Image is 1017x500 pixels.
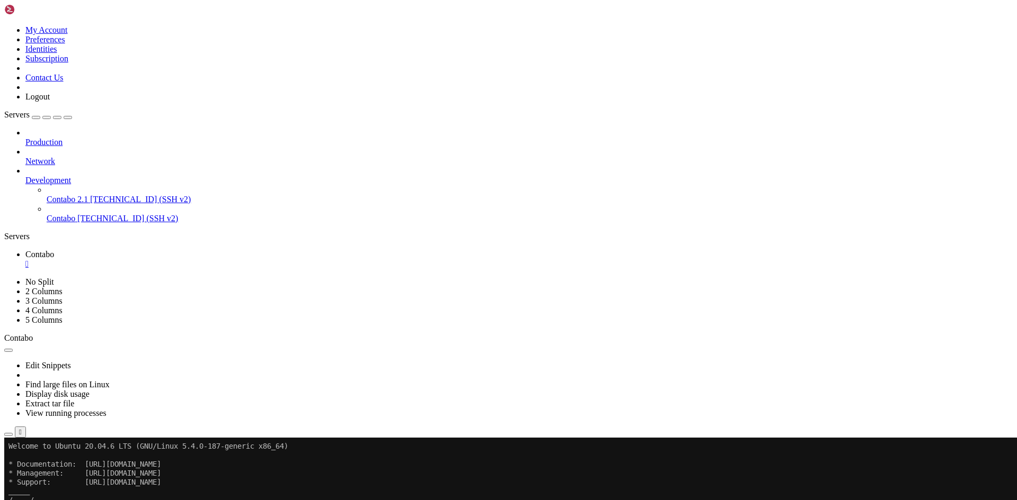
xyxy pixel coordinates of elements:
x-row: _____ [4,49,879,58]
li: Network [25,147,1013,166]
a: Contabo 2.1 [TECHNICAL_ID] (SSH v2) [47,195,1013,204]
x-row: * Support: [URL][DOMAIN_NAME] [4,40,879,49]
span: Contabo [25,250,54,259]
a: 5 Columns [25,315,63,324]
a: Preferences [25,35,65,44]
div: Servers [4,232,1013,241]
a: 4 Columns [25,306,63,315]
a: Production [25,138,1013,147]
span: [TECHNICAL_ID] (SSH v2) [77,214,178,223]
a: 2 Columns [25,287,63,296]
a: No Split [25,277,54,286]
span: Servers [4,110,30,119]
li: Contabo 2.1 [TECHNICAL_ID] (SSH v2) [47,185,1013,204]
a:  [25,259,1013,269]
a: Extract tar file [25,399,74,408]
a: 3 Columns [25,296,63,305]
a: Contact Us [25,73,64,82]
button:  [15,426,26,438]
a: Subscription [25,54,68,63]
a: Network [25,157,1013,166]
div: (19, 17) [89,157,93,166]
x-row: root@vmi1532941:~# [4,157,879,166]
li: Contabo [TECHNICAL_ID] (SSH v2) [47,204,1013,223]
li: Production [25,128,1013,147]
x-row: \____\___/|_|\_| |_/_/ \_|___/\___/ [4,85,879,94]
a: Identities [25,44,57,53]
span: Network [25,157,55,166]
x-row: please don't hesitate to contact us at [EMAIL_ADDRESS][DOMAIN_NAME]. [4,130,879,139]
span: [TECHNICAL_ID] (SSH v2) [90,195,191,204]
span: Contabo 2.1 [47,195,88,204]
a: My Account [25,25,68,34]
span: Production [25,138,63,147]
span: Contabo [4,333,33,342]
x-row: Last login: [DATE] from [TECHNICAL_ID] [4,148,879,157]
a: Contabo [TECHNICAL_ID] (SSH v2) [47,214,1013,223]
x-row: This server is hosted by Contabo. If you have any questions or need help, [4,121,879,130]
x-row: / ___/___ _ _ _____ _ ___ ___ [4,58,879,67]
a: View running processes [25,408,106,417]
x-row: Welcome to Ubuntu 20.04.6 LTS (GNU/Linux 5.4.0-187-generic x86_64) [4,4,879,13]
x-row: * Management: [URL][DOMAIN_NAME] [4,31,879,40]
li: Development [25,166,1013,223]
a: Edit Snippets [25,361,71,370]
img: Shellngn [4,4,65,15]
x-row: Welcome! [4,103,879,112]
span: Contabo [47,214,75,223]
x-row: | | / _ \| \| |_ _/ \ | _ )/ _ \ [4,67,879,76]
x-row: | |__| (_) | .` | | |/ _ \| _ \ (_) | [4,76,879,85]
a: Contabo [25,250,1013,269]
a: Display disk usage [25,389,90,398]
div:  [19,428,22,436]
a: Development [25,176,1013,185]
a: Find large files on Linux [25,380,110,389]
a: Servers [4,110,72,119]
a: Logout [25,92,50,101]
span: Development [25,176,71,185]
x-row: * Documentation: [URL][DOMAIN_NAME] [4,22,879,31]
